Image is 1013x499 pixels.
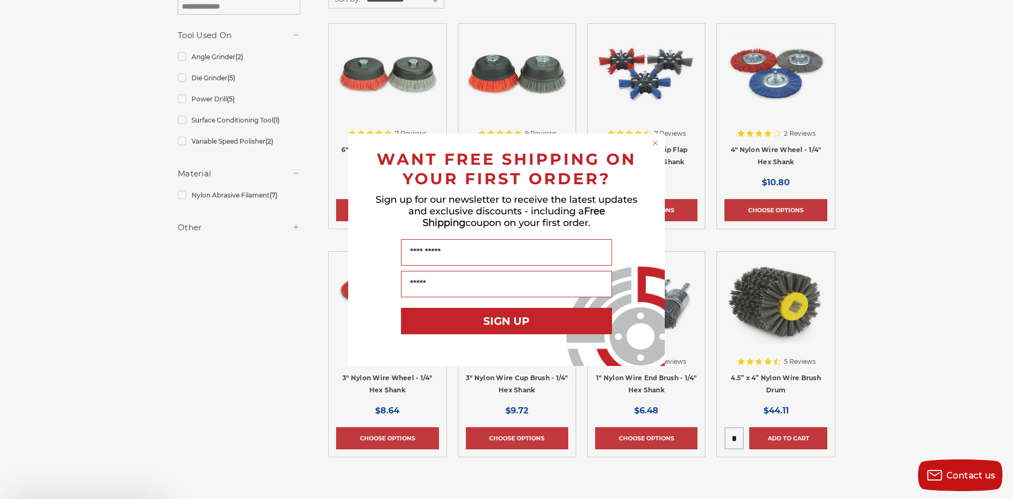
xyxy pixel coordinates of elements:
span: WANT FREE SHIPPING ON YOUR FIRST ORDER? [377,149,636,189]
span: Contact us [947,470,996,481]
button: SIGN UP [401,308,612,334]
button: Contact us [918,459,1002,491]
button: Close dialog [650,138,661,148]
span: Free Shipping [423,205,605,229]
span: Sign up for our newsletter to receive the latest updates and exclusive discounts - including a co... [376,194,637,229]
